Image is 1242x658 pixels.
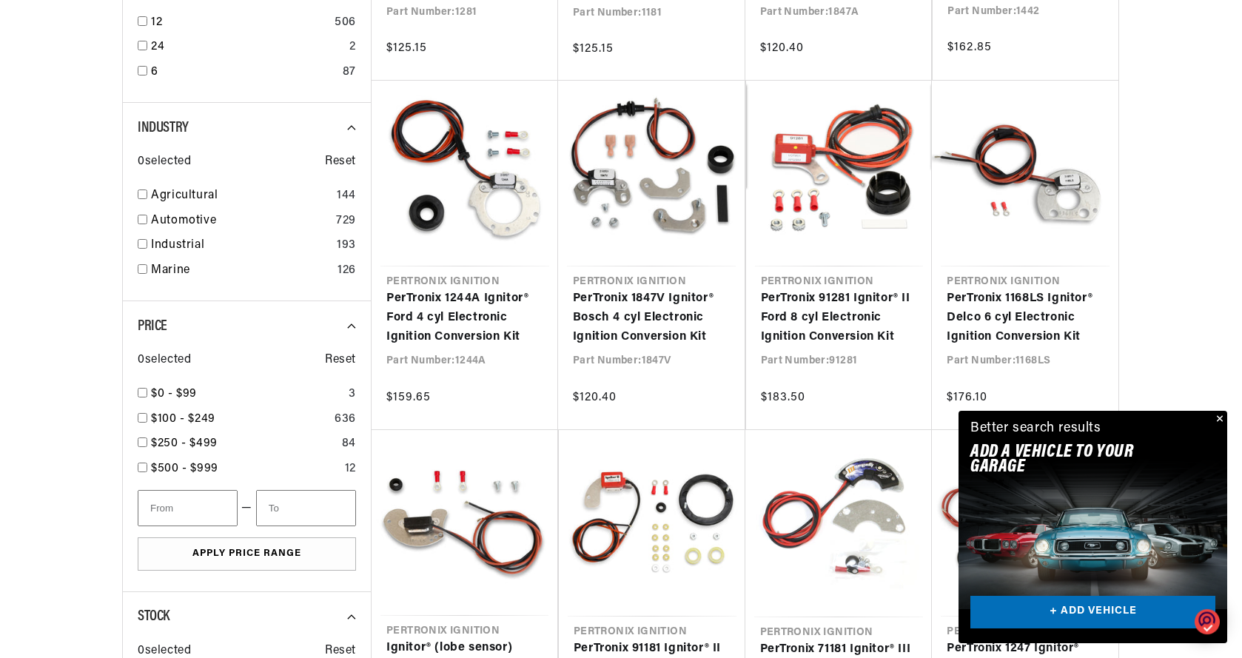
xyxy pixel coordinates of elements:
a: PerTronix 1847V Ignitor® Bosch 4 cyl Electronic Ignition Conversion Kit [573,289,730,346]
button: Close [1209,411,1227,429]
div: 12 [345,460,356,479]
a: 6 [151,63,337,82]
div: 636 [335,410,356,429]
div: 729 [336,212,356,231]
input: From [138,490,238,526]
span: $500 - $999 [151,463,218,474]
a: 12 [151,13,329,33]
span: $100 - $249 [151,413,215,425]
span: — [241,499,252,518]
a: Marine [151,261,332,281]
span: Stock [138,609,169,624]
div: 2 [349,38,356,57]
div: 84 [342,434,356,454]
span: Reset [325,351,356,370]
button: Apply Price Range [138,537,356,571]
div: 3 [349,385,356,404]
div: Better search results [970,418,1101,440]
div: 506 [335,13,356,33]
img: o1IwAAAABJRU5ErkJggg== [1195,608,1220,636]
span: Reset [325,152,356,172]
h2: Add A VEHICLE to your garage [970,445,1178,475]
a: PerTronix 1244A Ignitor® Ford 4 cyl Electronic Ignition Conversion Kit [386,289,543,346]
div: 193 [337,236,356,255]
span: 0 selected [138,351,191,370]
div: 144 [337,187,356,206]
div: 126 [338,261,356,281]
a: PerTronix 1168LS Ignitor® Delco 6 cyl Electronic Ignition Conversion Kit [947,289,1104,346]
span: $250 - $499 [151,437,218,449]
a: PerTronix 91281 Ignitor® II Ford 8 cyl Electronic Ignition Conversion Kit [761,289,918,346]
a: 24 [151,38,343,57]
span: $0 - $99 [151,388,197,400]
span: Industry [138,121,189,135]
input: To [256,490,356,526]
a: Automotive [151,212,330,231]
span: 0 selected [138,152,191,172]
a: Industrial [151,236,331,255]
div: 87 [343,63,356,82]
span: Price [138,319,167,334]
a: Agricultural [151,187,331,206]
a: + ADD VEHICLE [970,596,1215,629]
